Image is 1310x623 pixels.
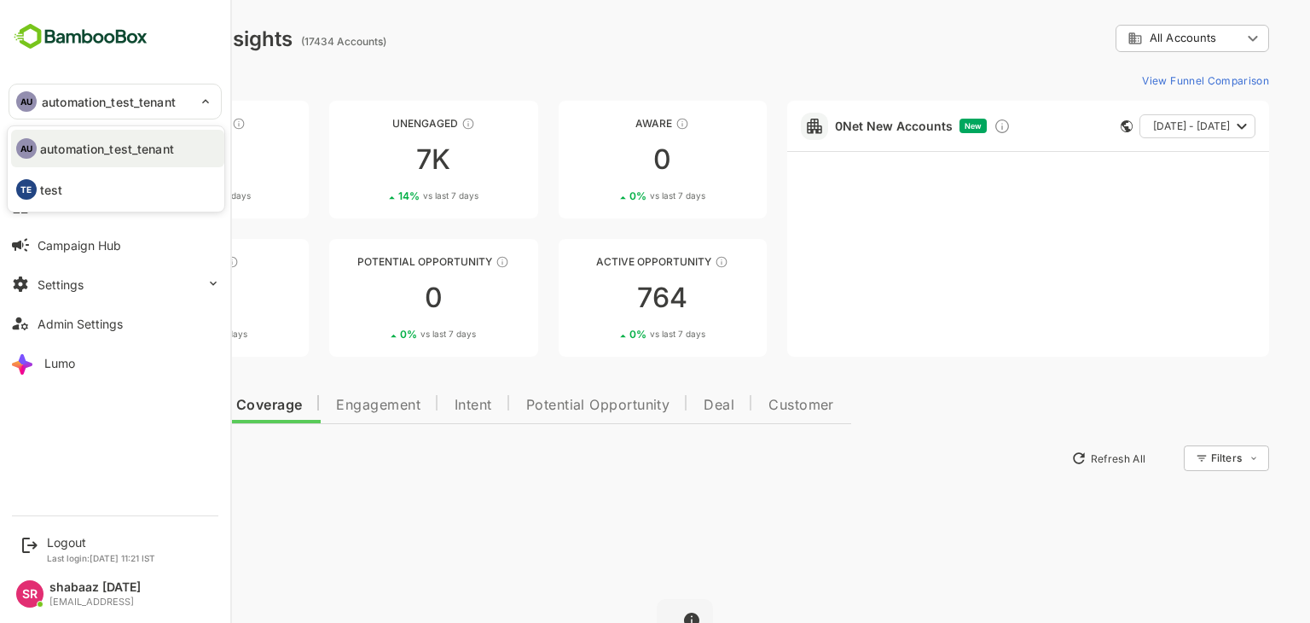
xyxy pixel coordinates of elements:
[1093,115,1170,137] span: [DATE] - [DATE]
[655,255,669,269] div: These accounts have open opportunities which might be at any of the Sales Stages
[361,328,416,341] span: vs last 7 days
[934,118,951,135] div: Discover new ICP-fit accounts showing engagement — via intent surges, anonymous website visits, L...
[616,117,629,131] div: These accounts have just entered the buying cycle and need further nurturing
[270,101,478,218] a: UnengagedThese accounts have not shown enough engagement and need nurturing7K14%vs last 7 days
[499,239,707,357] a: Active OpportunityThese accounts have open opportunities which might be at any of the Sales Stage...
[40,181,63,199] p: test
[172,117,186,131] div: These accounts have not been engaged with for a defined time period
[1061,120,1073,132] div: This card does not support filter and segments
[165,255,179,269] div: These accounts are warm, further nurturing would qualify them to MQAs
[1075,67,1209,94] button: View Funnel Comparison
[570,328,646,341] div: 0 %
[467,399,611,412] span: Potential Opportunity
[499,117,707,130] div: Aware
[709,399,774,412] span: Customer
[499,284,707,311] div: 764
[41,101,249,218] a: UnreachedThese accounts have not been engaged with for a defined time period9K32%vs last 7 days
[41,443,165,474] button: New Insights
[340,328,416,341] div: 0 %
[570,189,646,202] div: 0 %
[241,35,332,48] ag: (17434 Accounts)
[276,399,361,412] span: Engagement
[41,239,249,357] a: EngagedThese accounts are warm, further nurturing would qualify them to MQAs00%vs last 7 days
[1090,32,1156,44] span: All Accounts
[436,255,449,269] div: These accounts are MQAs and can be passed on to Inside Sales
[395,399,432,412] span: Intent
[41,117,249,130] div: Unreached
[402,117,415,131] div: These accounts have not shown enough engagement and need nurturing
[590,189,646,202] span: vs last 7 days
[16,179,37,200] div: TE
[109,189,191,202] div: 32 %
[41,146,249,173] div: 9K
[41,284,249,311] div: 0
[590,328,646,341] span: vs last 7 days
[1004,445,1093,472] button: Refresh All
[40,140,174,158] p: automation_test_tenant
[1068,31,1182,46] div: All Accounts
[270,117,478,130] div: Unengaged
[644,399,675,412] span: Deal
[499,146,707,173] div: 0
[270,284,478,311] div: 0
[905,121,922,131] span: New
[41,26,233,51] div: Dashboard Insights
[1150,443,1209,474] div: Filters
[132,328,188,341] span: vs last 7 days
[499,255,707,268] div: Active Opportunity
[339,189,419,202] div: 14 %
[58,399,242,412] span: Data Quality and Coverage
[1056,22,1209,55] div: All Accounts
[775,119,893,133] a: 0Net New Accounts
[270,146,478,173] div: 7K
[270,255,478,268] div: Potential Opportunity
[270,239,478,357] a: Potential OpportunityThese accounts are MQAs and can be passed on to Inside Sales00%vs last 7 days
[16,138,37,159] div: AU
[1080,114,1196,138] button: [DATE] - [DATE]
[499,101,707,218] a: AwareThese accounts have just entered the buying cycle and need further nurturing00%vs last 7 days
[363,189,419,202] span: vs last 7 days
[1151,451,1182,464] div: Filters
[136,189,191,202] span: vs last 7 days
[41,255,249,268] div: Engaged
[112,328,188,341] div: 0 %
